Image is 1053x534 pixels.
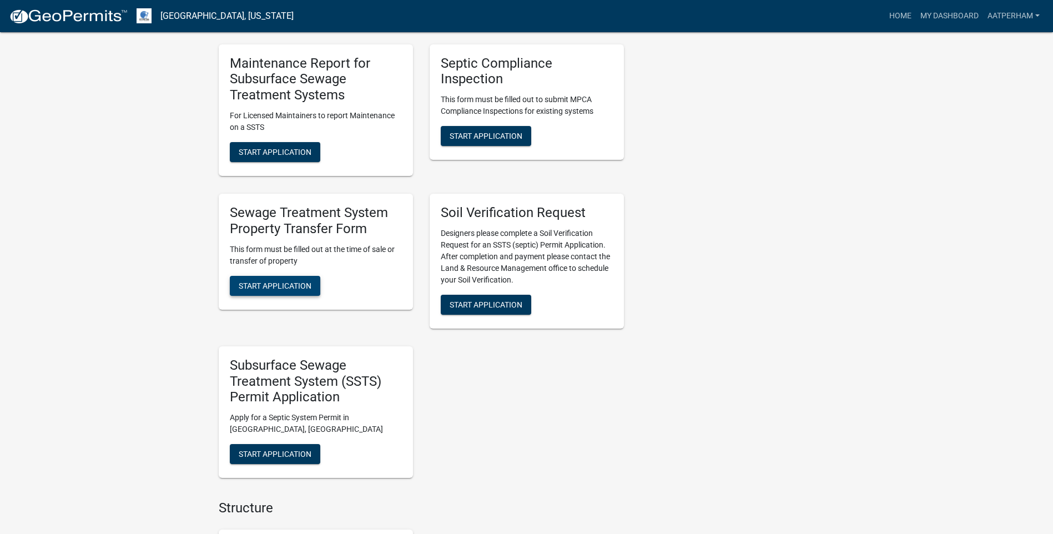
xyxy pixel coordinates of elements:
h5: Sewage Treatment System Property Transfer Form [230,205,402,237]
span: Start Application [239,148,311,157]
button: Start Application [441,295,531,315]
button: Start Application [230,142,320,162]
h5: Maintenance Report for Subsurface Sewage Treatment Systems [230,56,402,103]
h5: Septic Compliance Inspection [441,56,613,88]
p: For Licensed Maintainers to report Maintenance on a SSTS [230,110,402,133]
a: Home [885,6,916,27]
span: Start Application [450,132,522,140]
button: Start Application [230,444,320,464]
button: Start Application [230,276,320,296]
p: Apply for a Septic System Permit in [GEOGRAPHIC_DATA], [GEOGRAPHIC_DATA] [230,412,402,435]
a: My Dashboard [916,6,983,27]
a: AATPerham [983,6,1044,27]
span: Start Application [239,450,311,459]
h4: Structure [219,500,624,516]
span: Start Application [239,281,311,290]
button: Start Application [441,126,531,146]
span: Start Application [450,300,522,309]
img: Otter Tail County, Minnesota [137,8,152,23]
h5: Subsurface Sewage Treatment System (SSTS) Permit Application [230,357,402,405]
p: This form must be filled out at the time of sale or transfer of property [230,244,402,267]
a: [GEOGRAPHIC_DATA], [US_STATE] [160,7,294,26]
h5: Soil Verification Request [441,205,613,221]
p: This form must be filled out to submit MPCA Compliance Inspections for existing systems [441,94,613,117]
p: Designers please complete a Soil Verification Request for an SSTS (septic) Permit Application. Af... [441,228,613,286]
